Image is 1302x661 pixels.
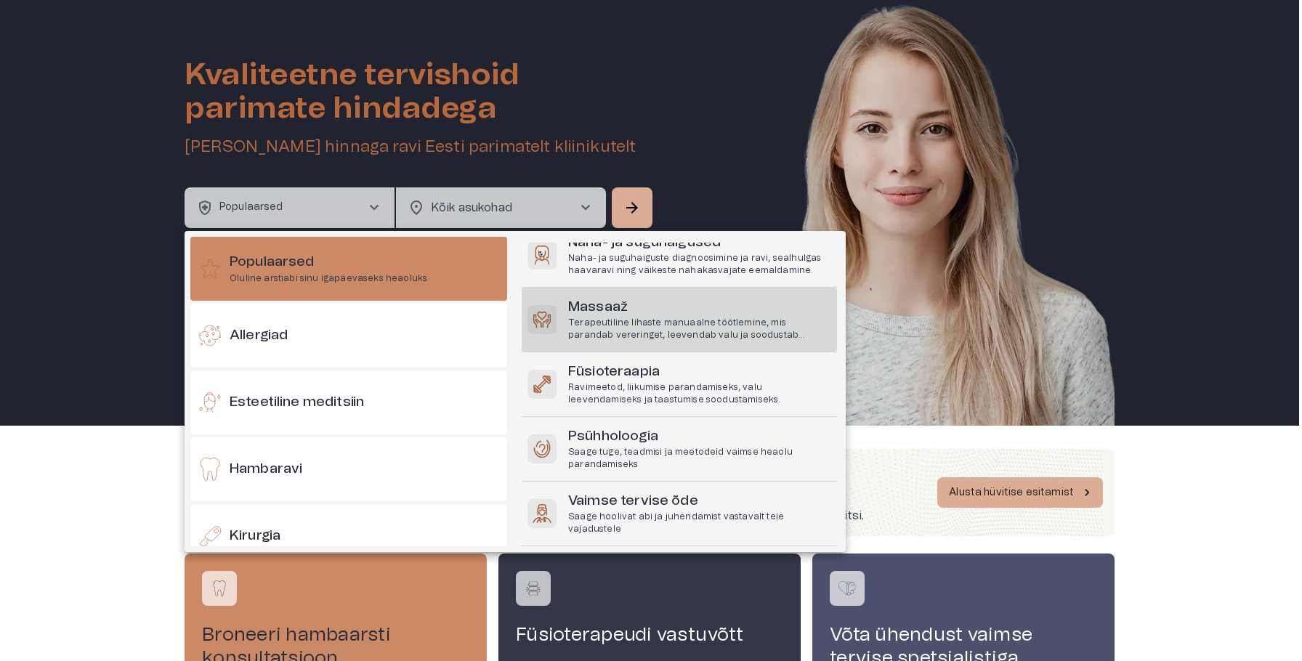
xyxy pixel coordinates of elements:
[568,492,831,511] h6: Vaimse tervise õde
[568,362,831,382] h6: Füsioteraapia
[568,298,831,317] h6: Massaaž
[230,326,288,346] h6: Allergiad
[230,393,364,413] h6: Esteetiline meditsiin
[230,527,280,546] h6: Kirurgia
[568,252,831,277] p: Naha- ja suguhaiguste diagnoosimine ja ravi, sealhulgas haavaravi ning väikeste nahakasvajate eem...
[568,511,831,535] p: Saage hoolivat abi ja juhendamist vastavalt teie vajadustele
[230,253,427,272] h6: Populaarsed
[568,317,831,341] p: Terapeutiline lihaste manuaalne töötlemine, mis parandab vereringet, leevendab valu ja soodustab ...
[568,233,831,253] h6: Naha- ja suguhaigused
[568,427,831,447] h6: Psühholoogia
[568,381,831,406] p: Ravimeetod, liikumise parandamiseks, valu leevendamiseks ja taastumise soodustamiseks.
[568,446,831,471] p: Saage tuge, teadmisi ja meetodeid vaimse heaolu parandamiseks
[230,272,427,285] p: Oluline arstiabi sinu igapäevaseks heaoluks
[230,460,302,479] h6: Hambaravi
